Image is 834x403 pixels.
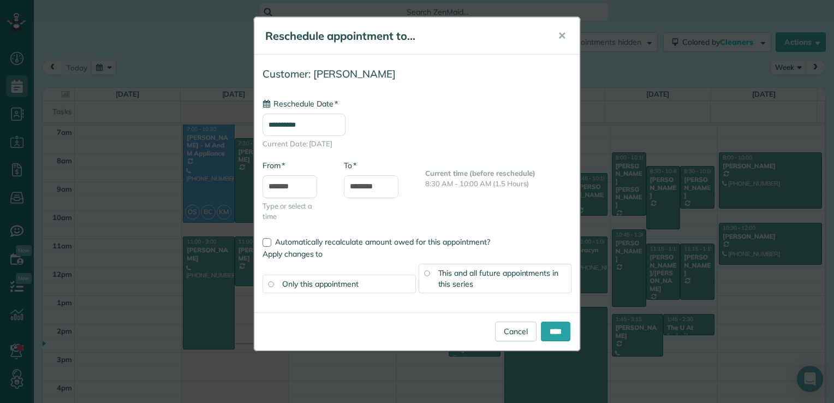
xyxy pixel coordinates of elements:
b: Current time (before reschedule) [425,169,535,177]
span: This and all future appointments in this series [438,268,559,289]
p: 8:30 AM - 10:00 AM (1.5 Hours) [425,179,571,189]
span: Type or select a time [263,201,327,222]
label: Apply changes to [263,248,571,259]
h5: Reschedule appointment to... [265,28,543,44]
a: Cancel [495,322,537,341]
span: ✕ [558,29,566,42]
span: Current Date: [DATE] [263,139,571,149]
input: This and all future appointments in this series [424,270,430,276]
input: Only this appointment [268,281,273,287]
label: Reschedule Date [263,98,338,109]
span: Automatically recalculate amount owed for this appointment? [275,237,490,247]
span: Only this appointment [282,279,359,289]
label: From [263,160,285,171]
h4: Customer: [PERSON_NAME] [263,68,571,80]
label: To [344,160,356,171]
